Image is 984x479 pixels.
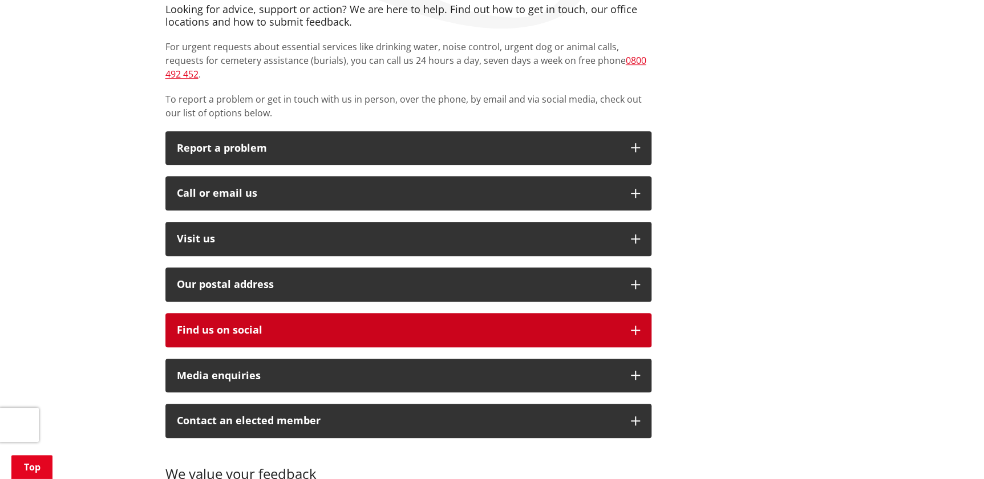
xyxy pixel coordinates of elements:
[165,131,651,165] button: Report a problem
[165,3,651,28] h4: Looking for advice, support or action? We are here to help. Find out how to get in touch, our off...
[165,92,651,120] p: To report a problem or get in touch with us in person, over the phone, by email and via social me...
[177,415,619,427] p: Contact an elected member
[177,143,619,154] p: Report a problem
[165,54,646,80] a: 0800 492 452
[165,222,651,256] button: Visit us
[177,188,619,199] div: Call or email us
[165,176,651,210] button: Call or email us
[165,404,651,438] button: Contact an elected member
[177,233,619,245] p: Visit us
[177,370,619,381] div: Media enquiries
[165,313,651,347] button: Find us on social
[165,40,651,81] p: For urgent requests about essential services like drinking water, noise control, urgent dog or an...
[165,359,651,393] button: Media enquiries
[932,431,973,472] iframe: Messenger Launcher
[165,267,651,302] button: Our postal address
[177,279,619,290] h2: Our postal address
[177,324,619,336] div: Find us on social
[11,455,52,479] a: Top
